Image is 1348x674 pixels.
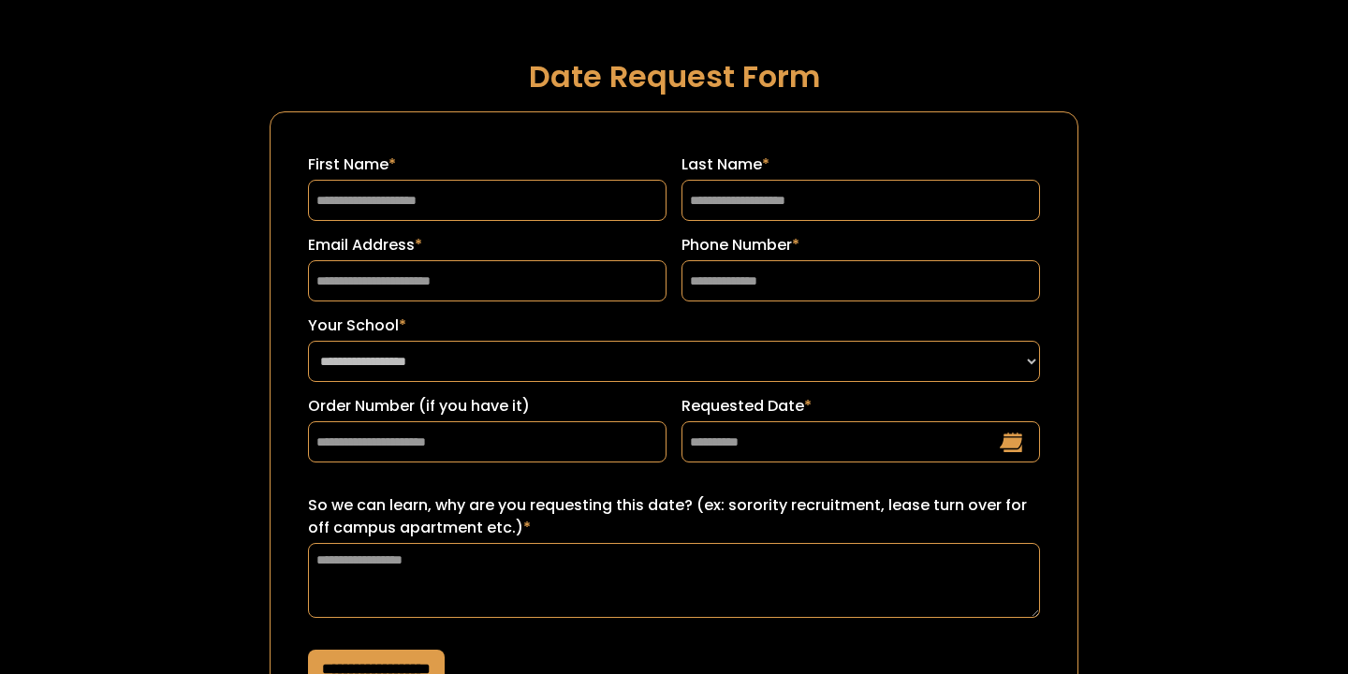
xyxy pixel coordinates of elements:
label: Email Address [308,234,667,256]
label: Requested Date [681,395,1040,418]
label: Order Number (if you have it) [308,395,667,418]
label: Phone Number [681,234,1040,256]
label: So we can learn, why are you requesting this date? (ex: sorority recruitment, lease turn over for... [308,494,1040,539]
label: Last Name [681,154,1040,176]
label: First Name [308,154,667,176]
h1: Date Request Form [270,60,1078,93]
label: Your School [308,315,1040,337]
